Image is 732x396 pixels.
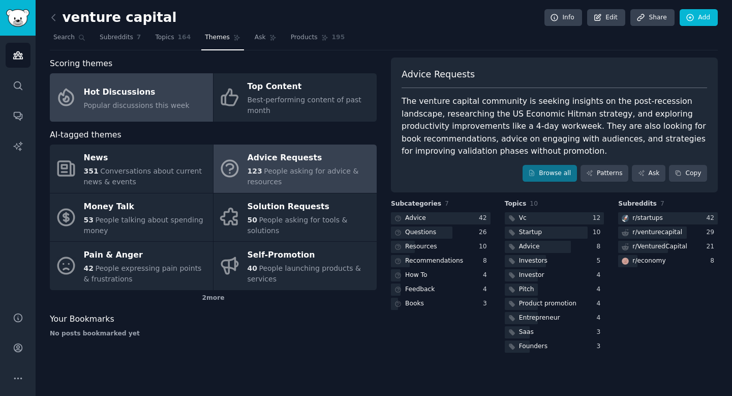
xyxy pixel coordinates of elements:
[84,101,190,109] span: Popular discussions this week
[405,271,428,280] div: How To
[544,9,582,26] a: Info
[391,241,491,253] a: Resources10
[50,10,177,26] h2: venture capital
[332,33,345,42] span: 195
[391,227,491,239] a: Questions26
[505,269,604,282] a: Investor4
[84,216,203,235] span: People talking about spending money
[632,165,665,182] a: Ask
[706,242,718,251] div: 21
[479,228,491,237] div: 26
[618,227,718,239] a: r/venturecapital29
[710,257,718,266] div: 8
[669,165,707,182] button: Copy
[519,257,547,266] div: Investors
[84,84,190,100] div: Hot Discussions
[632,228,682,237] div: r/ venturecapital
[213,145,377,193] a: Advice Requests123People asking for advice & resources
[597,271,604,280] div: 4
[622,215,629,222] img: startups
[597,257,604,266] div: 5
[50,145,213,193] a: News351Conversations about current news & events
[530,200,538,207] span: 10
[632,214,663,223] div: r/ startups
[597,285,604,294] div: 4
[84,264,94,272] span: 42
[505,255,604,268] a: Investors5
[50,313,114,326] span: Your Bookmarks
[248,167,262,175] span: 123
[50,290,377,306] div: 2 more
[405,228,436,237] div: Questions
[391,212,491,225] a: Advice42
[155,33,174,42] span: Topics
[505,312,604,325] a: Entrepreneur4
[248,264,361,283] span: People launching products & services
[405,214,426,223] div: Advice
[248,150,372,166] div: Advice Requests
[597,342,604,351] div: 3
[597,314,604,323] div: 4
[505,326,604,339] a: Saas3
[50,129,121,142] span: AI-tagged themes
[519,328,534,337] div: Saas
[523,165,577,182] a: Browse all
[483,285,491,294] div: 4
[402,95,707,158] div: The venture capital community is seeking insights on the post-recession landscape, researching th...
[213,242,377,290] a: Self-Promotion40People launching products & services
[391,269,491,282] a: How To4
[391,255,491,268] a: Recommendations8
[587,9,625,26] a: Edit
[84,199,208,215] div: Money Talk
[50,58,112,70] span: Scoring themes
[483,257,491,266] div: 8
[706,214,718,223] div: 42
[505,212,604,225] a: Vc12
[287,30,348,50] a: Products195
[84,167,202,186] span: Conversations about current news & events
[505,298,604,310] a: Product promotion4
[519,242,540,251] div: Advice
[248,79,372,95] div: Top Content
[205,33,230,42] span: Themes
[84,264,202,283] span: People expressing pain points & frustrations
[622,258,629,265] img: economy
[100,33,133,42] span: Subreddits
[50,73,213,122] a: Hot DiscussionsPopular discussions this week
[50,329,377,338] div: No posts bookmarked yet
[479,242,491,251] div: 10
[445,200,449,207] span: 7
[405,285,435,294] div: Feedback
[248,216,348,235] span: People asking for tools & solutions
[505,284,604,296] a: Pitch4
[593,228,604,237] div: 10
[505,341,604,353] a: Founders3
[50,30,89,50] a: Search
[201,30,244,50] a: Themes
[519,342,547,351] div: Founders
[597,328,604,337] div: 3
[84,216,94,224] span: 53
[248,167,359,186] span: People asking for advice & resources
[84,247,208,264] div: Pain & Anger
[597,242,604,251] div: 8
[519,214,527,223] div: Vc
[618,255,718,268] a: economyr/economy8
[50,193,213,242] a: Money Talk53People talking about spending money
[519,228,542,237] div: Startup
[53,33,75,42] span: Search
[248,96,361,115] span: Best-performing content of past month
[630,9,674,26] a: Share
[405,242,437,251] div: Resources
[706,228,718,237] div: 29
[50,242,213,290] a: Pain & Anger42People expressing pain points & frustrations
[391,284,491,296] a: Feedback4
[505,241,604,253] a: Advice8
[618,200,657,209] span: Subreddits
[391,298,491,310] a: Books3
[519,299,576,308] div: Product promotion
[505,200,527,209] span: Topics
[84,167,99,175] span: 351
[248,264,257,272] span: 40
[213,193,377,242] a: Solution Requests50People asking for tools & solutions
